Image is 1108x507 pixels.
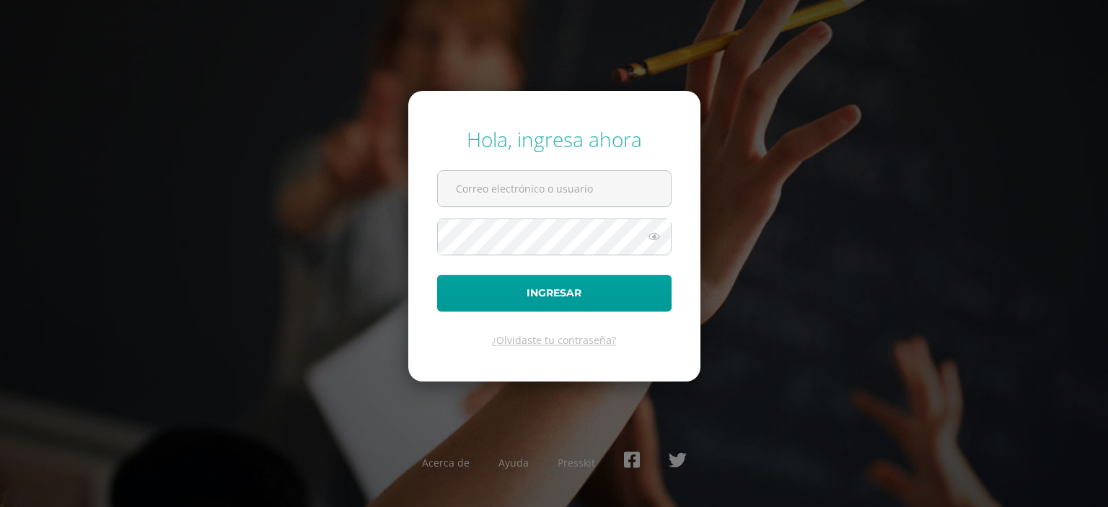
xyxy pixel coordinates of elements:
a: Ayuda [498,456,529,469]
div: Hola, ingresa ahora [437,125,672,153]
button: Ingresar [437,275,672,312]
a: Acerca de [422,456,470,469]
input: Correo electrónico o usuario [438,171,671,206]
a: Presskit [558,456,595,469]
a: ¿Olvidaste tu contraseña? [492,333,616,347]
